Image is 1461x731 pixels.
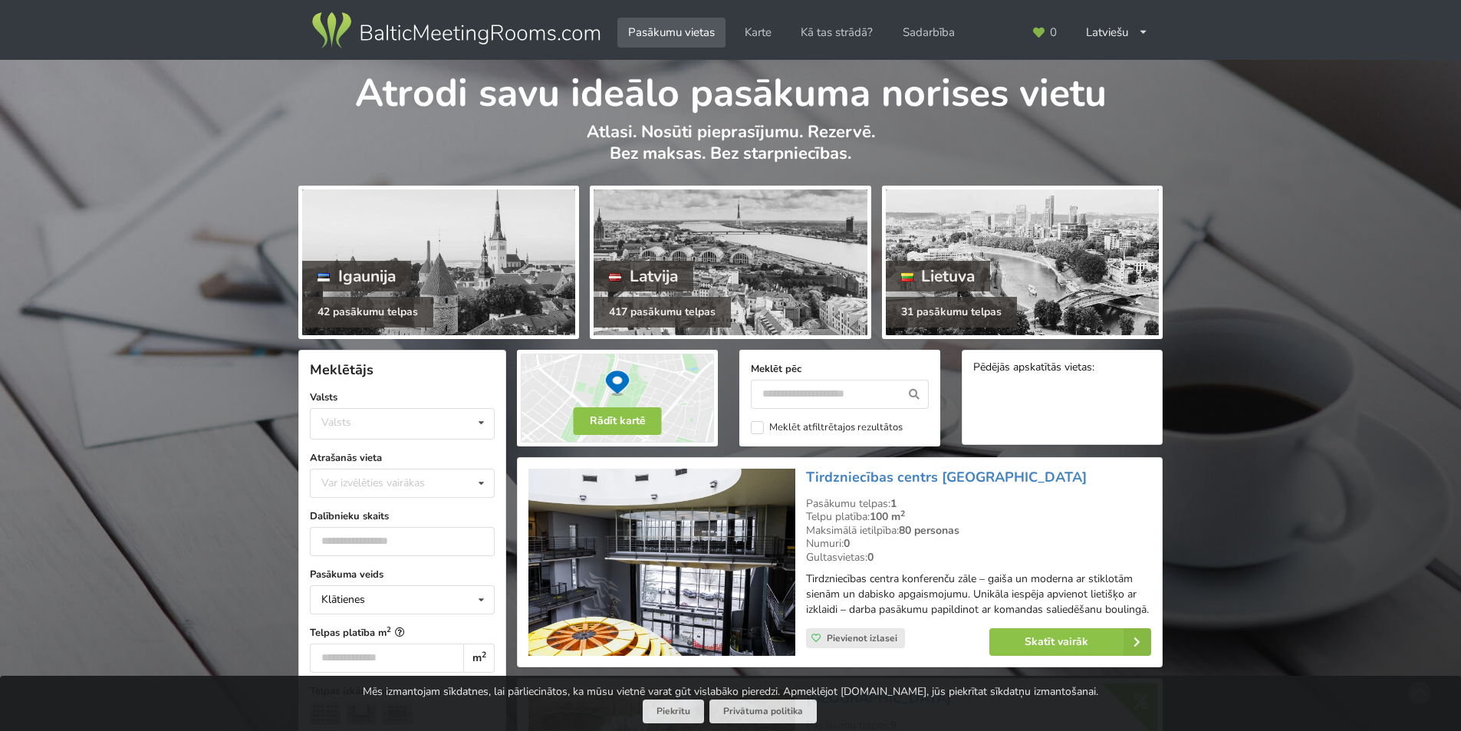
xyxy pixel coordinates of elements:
[867,550,874,565] strong: 0
[806,551,1151,565] div: Gultasvietas:
[643,700,704,723] button: Piekrītu
[973,361,1151,376] div: Pēdējās apskatītās vietas:
[617,18,726,48] a: Pasākumu vietas
[1075,18,1159,48] div: Latviešu
[309,9,603,52] img: Baltic Meeting Rooms
[310,625,495,640] label: Telpas platība m
[590,186,870,339] a: Latvija 417 pasākumu telpas
[574,407,662,435] button: Rādīt kartē
[882,186,1163,339] a: Lietuva 31 pasākumu telpas
[310,361,373,379] span: Meklētājs
[528,469,795,657] img: Konferenču zāle | Rīga | Tirdzniecības centrs Bolero Shopping
[806,468,1087,486] a: Tirdzniecības centrs [GEOGRAPHIC_DATA]
[310,509,495,524] label: Dalībnieku skaits
[310,390,495,405] label: Valsts
[734,18,782,48] a: Karte
[827,632,897,644] span: Pievienot izlasei
[1050,27,1057,38] span: 0
[892,18,966,48] a: Sadarbība
[989,628,1151,656] a: Skatīt vairāk
[870,509,905,524] strong: 100 m
[751,421,903,434] label: Meklēt atfiltrētajos rezultātos
[463,644,495,673] div: m
[709,700,817,723] a: Privātuma politika
[806,510,1151,524] div: Telpu platība:
[517,350,718,446] img: Rādīt kartē
[900,508,905,519] sup: 2
[899,523,959,538] strong: 80 personas
[806,571,1151,617] p: Tirdzniecības centra konferenču zāle – gaiša un moderna ar stiklotām sienām un dabisko apgaismoju...
[806,497,1151,511] div: Pasākumu telpas:
[298,121,1163,180] p: Atlasi. Nosūti pieprasījumu. Rezervē. Bez maksas. Bez starpniecības.
[886,261,991,291] div: Lietuva
[594,261,693,291] div: Latvija
[806,524,1151,538] div: Maksimālā ietilpība:
[890,496,897,511] strong: 1
[886,297,1017,328] div: 31 pasākumu telpas
[482,649,486,660] sup: 2
[321,416,351,429] div: Valsts
[298,60,1163,118] h1: Atrodi savu ideālo pasākuma norises vietu
[594,297,731,328] div: 417 pasākumu telpas
[387,624,391,634] sup: 2
[751,361,929,377] label: Meklēt pēc
[318,474,459,492] div: Var izvēlēties vairākas
[302,261,411,291] div: Igaunija
[310,450,495,466] label: Atrašanās vieta
[310,567,495,582] label: Pasākuma veids
[321,594,365,605] div: Klātienes
[844,536,850,551] strong: 0
[790,18,884,48] a: Kā tas strādā?
[806,537,1151,551] div: Numuri:
[298,186,579,339] a: Igaunija 42 pasākumu telpas
[302,297,433,328] div: 42 pasākumu telpas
